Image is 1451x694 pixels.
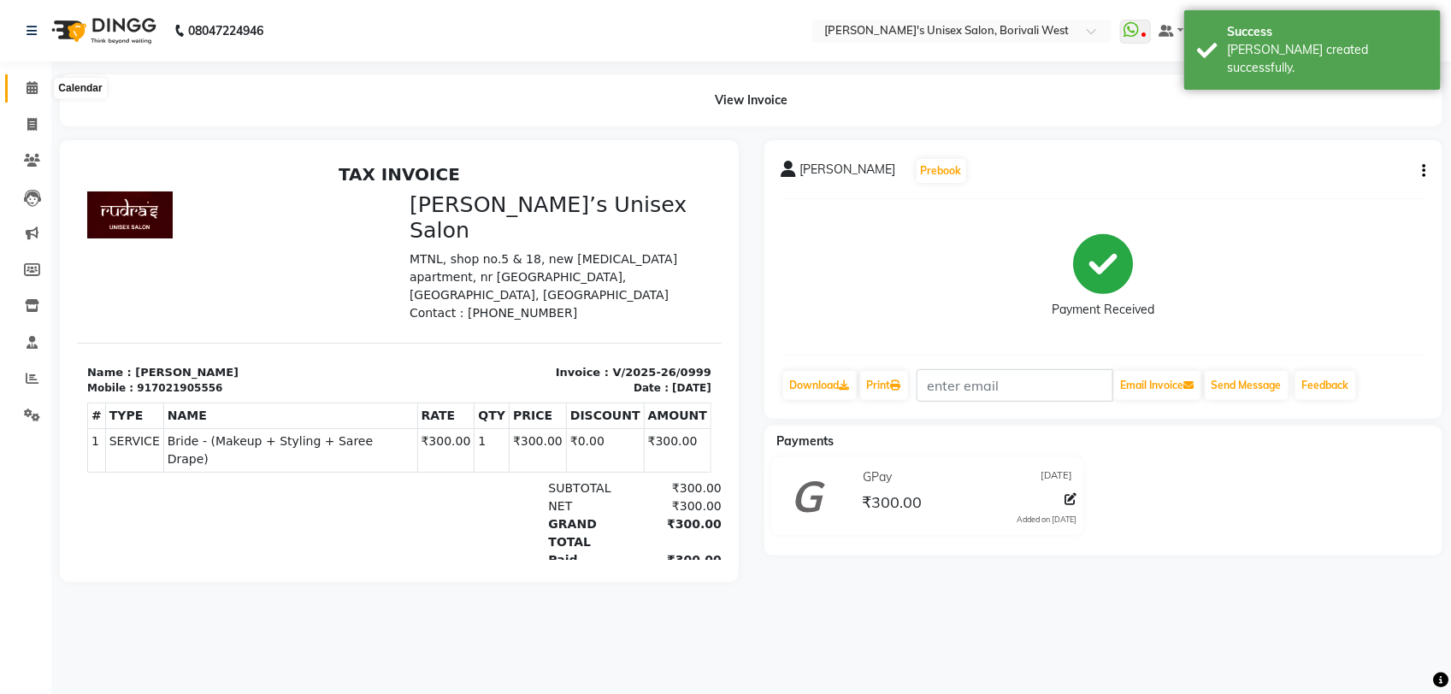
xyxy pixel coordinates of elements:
[54,79,106,99] div: Calendar
[433,272,490,315] td: ₹300.00
[10,7,634,27] h2: TAX INVOICE
[28,246,86,272] th: TYPE
[398,272,433,315] td: 1
[783,371,857,400] a: Download
[462,394,553,412] div: Paid
[557,223,592,238] div: Date :
[462,358,553,394] div: GRAND TOTAL
[11,272,29,315] td: 1
[1227,41,1428,77] div: Bill created successfully.
[917,369,1113,402] input: enter email
[462,322,553,340] div: SUBTOTAL
[917,159,966,183] button: Prebook
[1205,371,1289,400] button: Send Message
[340,246,398,272] th: RATE
[91,275,337,311] span: Bride - (Makeup + Styling + Saree Drape)
[553,358,645,394] div: ₹300.00
[60,223,145,238] div: 917021905556
[567,246,634,272] th: AMOUNT
[398,246,433,272] th: QTY
[863,468,892,486] span: GPay
[433,246,490,272] th: PRICE
[11,246,29,272] th: #
[489,272,567,315] td: ₹0.00
[595,223,634,238] div: [DATE]
[553,340,645,358] div: ₹300.00
[10,207,312,224] p: Name : [PERSON_NAME]
[333,93,634,147] p: MTNL, shop no.5 & 18, new [MEDICAL_DATA] apartment, nr [GEOGRAPHIC_DATA], [GEOGRAPHIC_DATA], [GEO...
[777,433,835,449] span: Payments
[860,371,908,400] a: Print
[44,7,161,55] img: logo
[28,272,86,315] td: SERVICE
[462,340,553,358] div: NET
[333,207,634,224] p: Invoice : V/2025-26/0999
[1227,23,1428,41] div: Success
[553,322,645,340] div: ₹300.00
[1052,302,1154,320] div: Payment Received
[567,272,634,315] td: ₹300.00
[1041,468,1072,486] span: [DATE]
[333,147,634,165] p: Contact : [PHONE_NUMBER]
[340,272,398,315] td: ₹300.00
[333,34,634,86] h3: [PERSON_NAME]’s Unisex Salon
[489,246,567,272] th: DISCOUNT
[60,74,1442,126] div: View Invoice
[1295,371,1356,400] a: Feedback
[86,246,340,272] th: NAME
[1017,514,1076,526] div: Added on [DATE]
[862,492,922,516] span: ₹300.00
[10,223,56,238] div: Mobile :
[800,161,896,185] span: [PERSON_NAME]
[553,394,645,412] div: ₹300.00
[188,7,263,55] b: 08047224946
[1114,371,1201,400] button: Email Invoice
